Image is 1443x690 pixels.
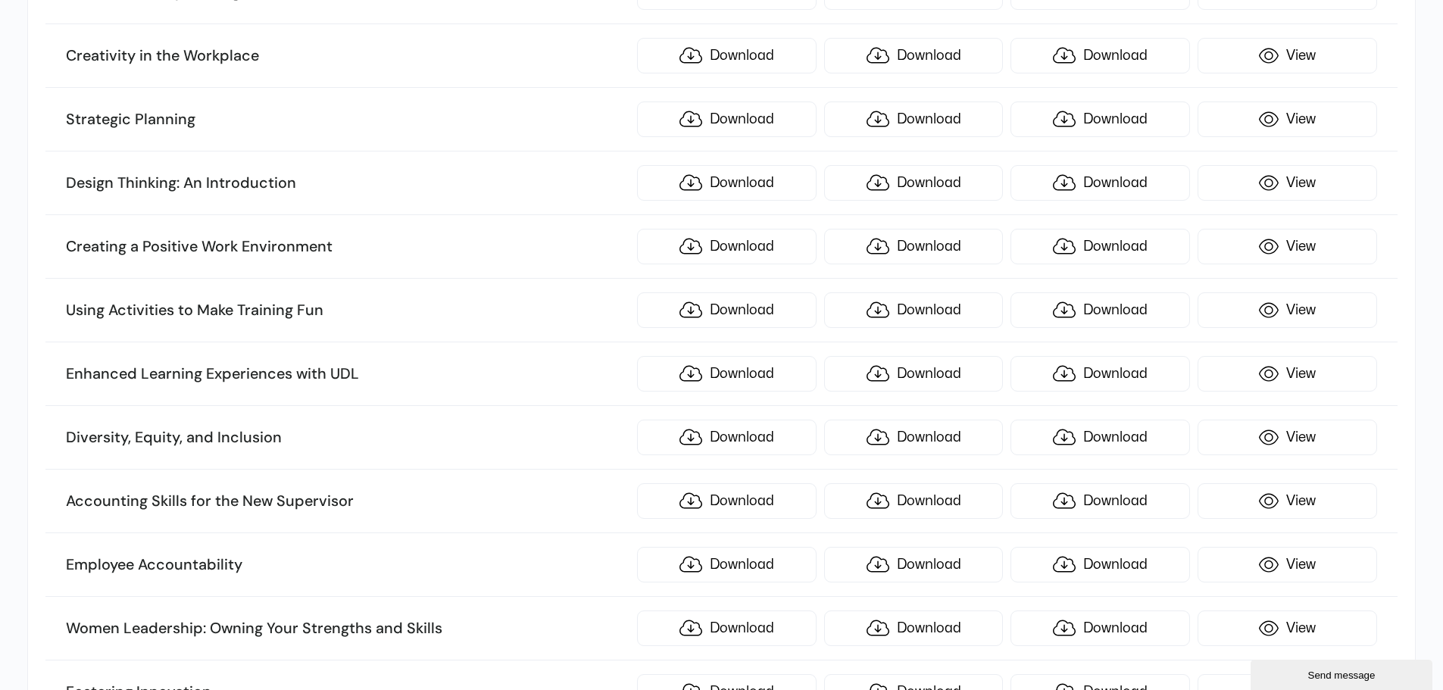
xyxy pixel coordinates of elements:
[1010,101,1190,137] a: Download
[1198,547,1377,582] a: View
[1010,356,1190,392] a: Download
[824,101,1004,137] a: Download
[1010,483,1190,519] a: Download
[637,610,817,646] a: Download
[1010,38,1190,73] a: Download
[1198,38,1377,73] a: View
[637,292,817,328] a: Download
[824,229,1004,264] a: Download
[1198,165,1377,201] a: View
[1251,657,1435,690] iframe: chat widget
[1198,610,1377,646] a: View
[66,619,629,638] h3: Women Leadership: Owning Your Strengths and Skills
[824,547,1004,582] a: Download
[824,610,1004,646] a: Download
[824,356,1004,392] a: Download
[637,101,817,137] a: Download
[637,547,817,582] a: Download
[637,356,817,392] a: Download
[66,237,629,257] h3: Creating a Positive Work Environment
[1010,610,1190,646] a: Download
[66,46,629,66] h3: Creativity in the Workplace
[1198,356,1377,392] a: View
[1198,229,1377,264] a: View
[66,555,629,575] h3: Employee Accountability
[824,483,1004,519] a: Download
[66,364,629,384] h3: Enhanced Learning Experiences with UDL
[1198,420,1377,455] a: View
[637,420,817,455] a: Download
[637,483,817,519] a: Download
[1198,483,1377,519] a: View
[824,420,1004,455] a: Download
[1010,165,1190,201] a: Download
[1010,292,1190,328] a: Download
[1198,292,1377,328] a: View
[66,110,629,130] h3: Strategic Planning
[824,292,1004,328] a: Download
[824,165,1004,201] a: Download
[66,428,629,448] h3: Diversity, Equity, and Inclusion
[66,301,629,320] h3: Using Activities to Make Training Fun
[1010,547,1190,582] a: Download
[66,173,629,193] h3: Design Thinking: An Introduction
[66,492,629,511] h3: Accounting Skills for the New Supervisor
[1198,101,1377,137] a: View
[824,38,1004,73] a: Download
[637,229,817,264] a: Download
[1010,420,1190,455] a: Download
[637,38,817,73] a: Download
[637,165,817,201] a: Download
[1010,229,1190,264] a: Download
